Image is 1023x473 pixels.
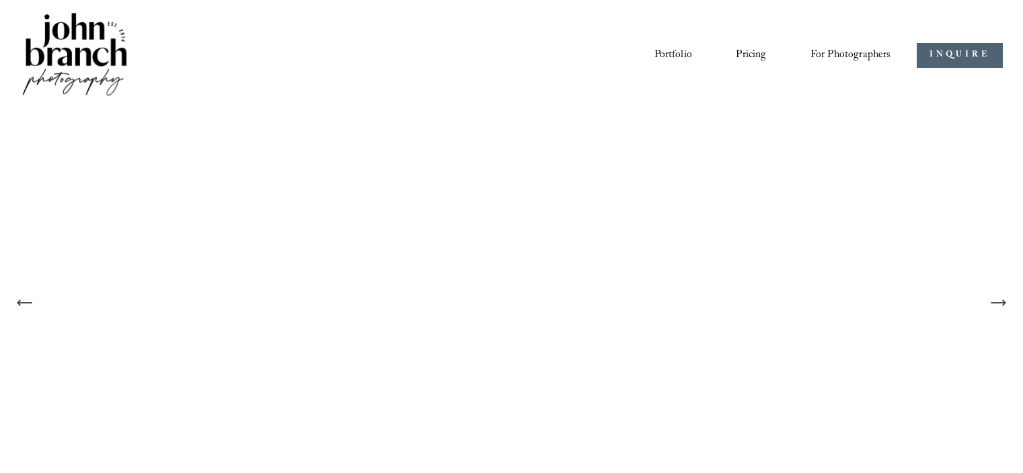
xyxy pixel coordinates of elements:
[917,43,1003,68] a: INQUIRE
[810,45,891,66] span: For Photographers
[654,44,692,67] a: Portfolio
[20,10,129,101] img: John Branch IV Photography
[983,288,1013,318] button: Next Slide
[10,288,40,318] button: Previous Slide
[736,44,766,67] a: Pricing
[810,44,891,67] a: folder dropdown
